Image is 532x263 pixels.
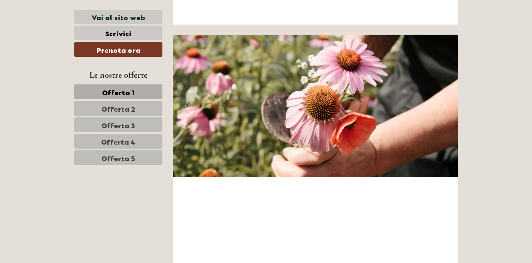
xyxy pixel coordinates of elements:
div: mercoledì [114,5,151,16]
small: 16:32 [10,33,90,37]
button: Next [439,98,446,114]
a: Vai al sito web [74,10,162,24]
span: Offerta 1 [102,87,135,97]
div: Buon giorno, come possiamo aiutarla? [5,18,93,39]
div: [GEOGRAPHIC_DATA] [10,20,90,25]
a: Prenota ora [74,42,162,57]
button: Invia [225,174,265,189]
span: Offerta 5 [102,153,136,162]
div: Le nostre offerte [74,69,162,81]
span: Offerta 4 [101,137,136,146]
a: Scrivici [74,26,162,40]
span: Offerta 2 [102,104,136,113]
span: Offerta 3 [102,120,135,129]
button: Previous [185,98,192,114]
